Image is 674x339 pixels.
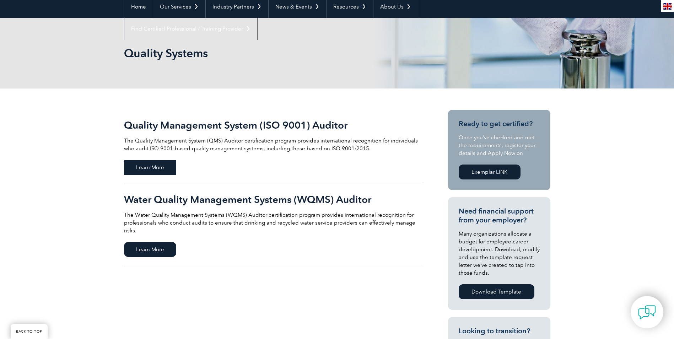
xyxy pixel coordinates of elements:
[663,3,672,10] img: en
[124,18,257,40] a: Find Certified Professional / Training Provider
[459,230,540,277] p: Many organizations allocate a budget for employee career development. Download, modify and use th...
[638,303,656,321] img: contact-chat.png
[124,242,176,257] span: Learn More
[459,165,521,179] a: Exemplar LINK
[124,184,422,266] a: Water Quality Management Systems (WQMS) Auditor The Water Quality Management Systems (WQMS) Audit...
[124,46,397,60] h1: Quality Systems
[11,324,48,339] a: BACK TO TOP
[459,207,540,225] h3: Need financial support from your employer?
[459,134,540,157] p: Once you’ve checked and met the requirements, register your details and Apply Now on
[459,284,534,299] a: Download Template
[124,110,422,184] a: Quality Management System (ISO 9001) Auditor The Quality Management System (QMS) Auditor certific...
[124,119,422,131] h2: Quality Management System (ISO 9001) Auditor
[124,137,422,152] p: The Quality Management System (QMS) Auditor certification program provides international recognit...
[124,160,176,175] span: Learn More
[124,211,422,235] p: The Water Quality Management Systems (WQMS) Auditor certification program provides international ...
[459,327,540,335] h3: Looking to transition?
[124,194,422,205] h2: Water Quality Management Systems (WQMS) Auditor
[459,119,540,128] h3: Ready to get certified?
